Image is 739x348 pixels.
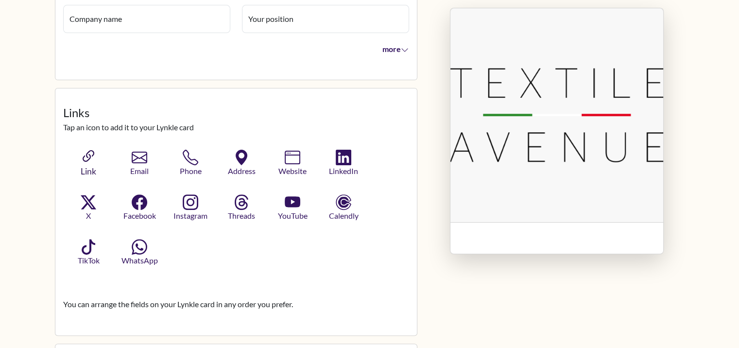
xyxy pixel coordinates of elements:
[171,210,210,222] span: Instagram
[273,165,312,177] span: Website
[429,8,685,278] div: Lynkle card preview
[69,210,108,222] span: X
[120,210,159,222] span: Facebook
[116,238,163,267] button: WhatsApp
[269,149,316,178] button: Website
[320,193,367,223] button: Calendly
[382,44,409,53] span: more
[63,104,409,122] legend: Links
[324,210,363,222] span: Calendly
[120,165,159,177] span: Email
[65,193,112,223] button: X
[63,148,114,178] button: Link
[116,149,163,178] button: Email
[63,298,409,310] p: You can arrange the fields on your Lynkle card in any order you prefer.
[63,122,409,133] p: Tap an icon to add it to your Lynkle card
[69,255,108,266] span: TikTok
[376,39,409,58] button: more
[171,165,210,177] span: Phone
[66,165,110,178] span: Link
[120,255,159,266] span: WhatsApp
[450,8,663,222] img: profile picture
[222,210,261,222] span: Threads
[222,165,261,177] span: Address
[269,193,316,223] button: YouTube
[65,238,112,267] button: TikTok
[273,210,312,222] span: YouTube
[218,193,265,223] button: Threads
[320,149,367,178] button: LinkedIn
[324,165,363,177] span: LinkedIn
[167,149,214,178] button: Phone
[167,193,214,223] button: Instagram
[116,193,163,223] button: Facebook
[218,149,265,178] button: Address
